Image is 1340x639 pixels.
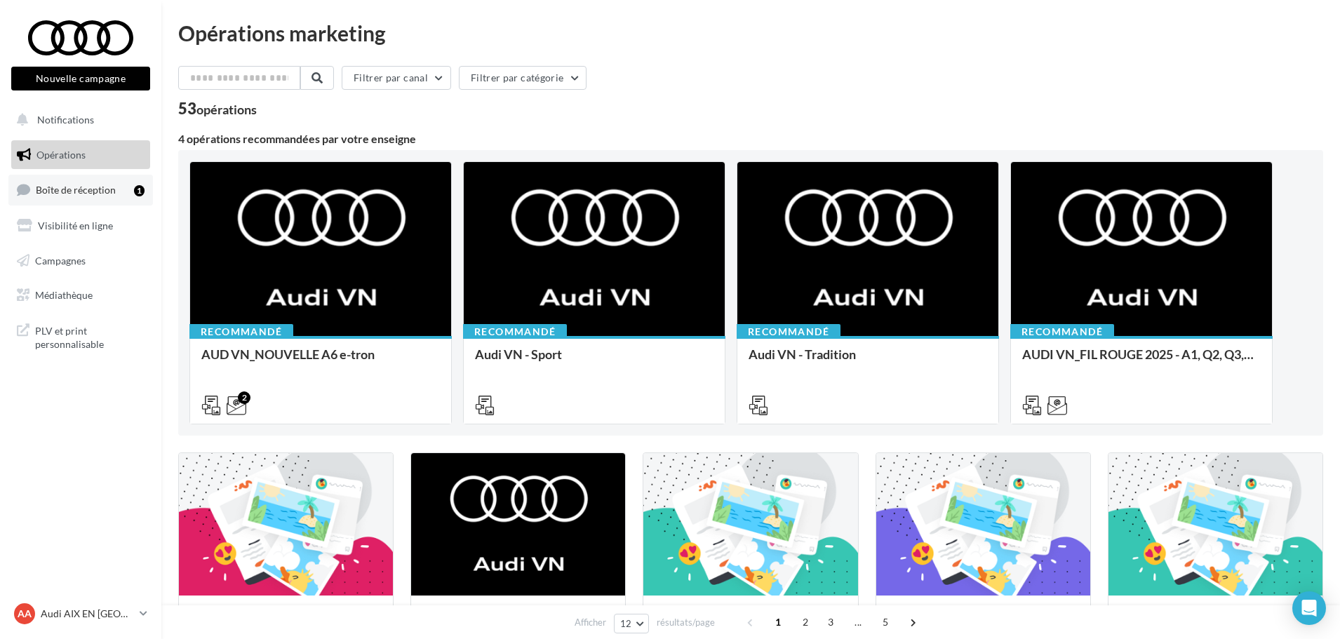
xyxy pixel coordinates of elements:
div: 53 [178,101,257,116]
div: Recommandé [189,324,293,339]
p: Audi AIX EN [GEOGRAPHIC_DATA] [41,607,134,621]
span: Médiathèque [35,289,93,301]
button: Notifications [8,105,147,135]
div: Recommandé [737,324,840,339]
a: Opérations [8,140,153,170]
span: Campagnes [35,254,86,266]
span: ... [847,611,869,633]
a: Campagnes [8,246,153,276]
button: 12 [614,614,650,633]
span: Opérations [36,149,86,161]
a: PLV et print personnalisable [8,316,153,357]
div: Recommandé [463,324,567,339]
a: Boîte de réception1 [8,175,153,205]
div: 2 [238,391,250,404]
a: Visibilité en ligne [8,211,153,241]
span: résultats/page [657,616,715,629]
button: Filtrer par catégorie [459,66,587,90]
div: Recommandé [1010,324,1114,339]
span: PLV et print personnalisable [35,321,145,351]
button: Nouvelle campagne [11,67,150,90]
span: AA [18,607,32,621]
span: Boîte de réception [36,184,116,196]
span: 3 [819,611,842,633]
span: Notifications [37,114,94,126]
div: 4 opérations recommandées par votre enseigne [178,133,1323,144]
div: 1 [134,185,145,196]
span: 5 [874,611,897,633]
span: 1 [767,611,789,633]
span: 12 [620,618,632,629]
a: AA Audi AIX EN [GEOGRAPHIC_DATA] [11,600,150,627]
div: AUD VN_NOUVELLE A6 e-tron [201,347,440,375]
div: Opérations marketing [178,22,1323,43]
div: AUDI VN_FIL ROUGE 2025 - A1, Q2, Q3, Q5 et Q4 e-tron [1022,347,1261,375]
button: Filtrer par canal [342,66,451,90]
div: Open Intercom Messenger [1292,591,1326,625]
a: Médiathèque [8,281,153,310]
div: opérations [196,103,257,116]
span: Visibilité en ligne [38,220,113,231]
div: Audi VN - Sport [475,347,713,375]
div: Audi VN - Tradition [749,347,987,375]
span: 2 [794,611,817,633]
span: Afficher [575,616,606,629]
